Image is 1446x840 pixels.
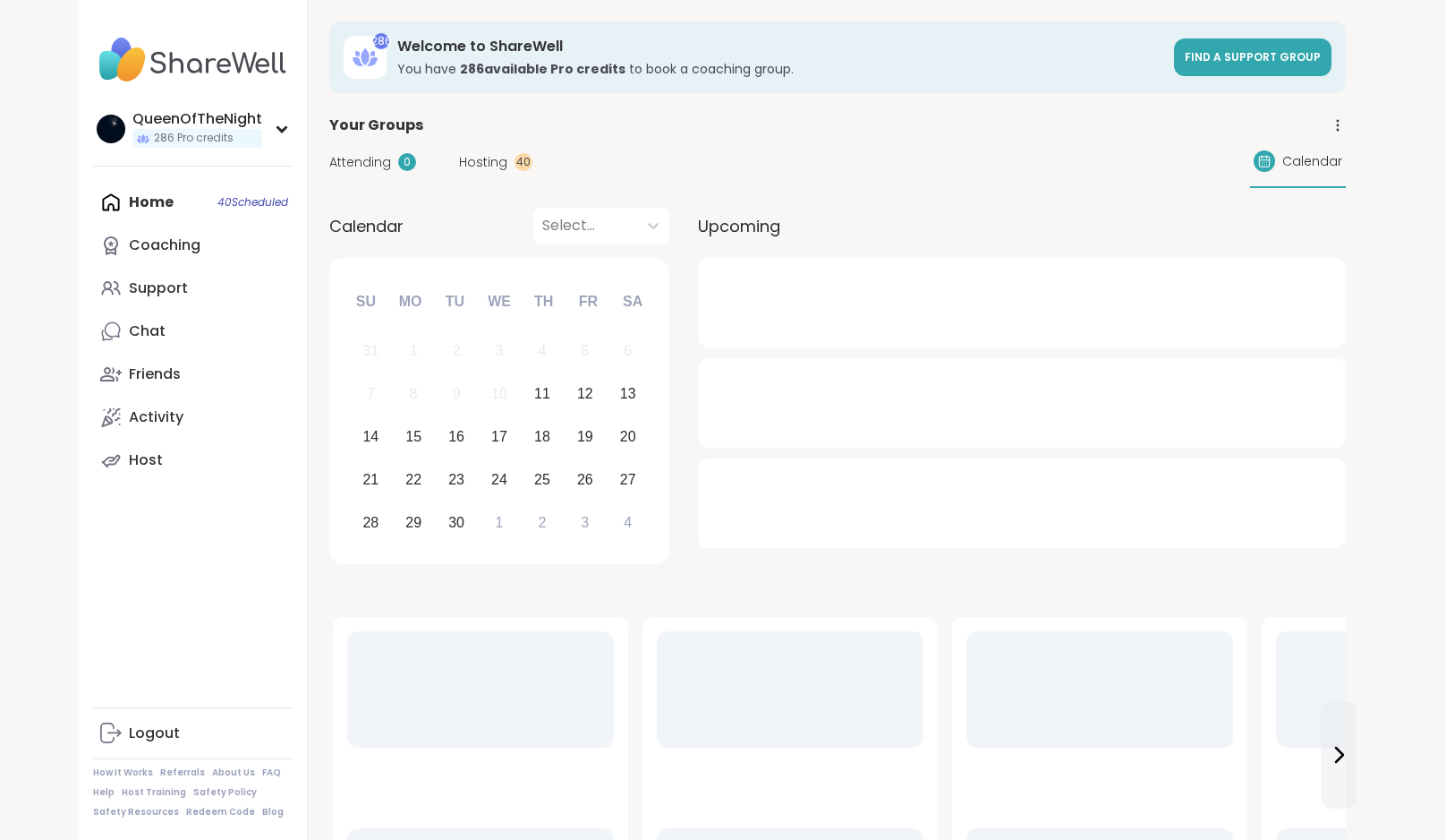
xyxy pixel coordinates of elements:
div: 2 [453,339,461,363]
h3: Welcome to ShareWell [397,37,1163,56]
div: 23 [448,467,464,492]
div: 1 [410,339,418,363]
div: 2 [538,510,546,535]
div: 28 [362,510,379,535]
a: Activity [93,396,293,439]
div: Choose Wednesday, September 17th, 2025 [481,418,519,457]
div: 30 [448,510,464,535]
div: Not available Monday, September 1st, 2025 [395,332,433,371]
span: Find a support group [1185,49,1321,64]
span: Your Groups [329,115,423,136]
div: 10 [491,381,507,406]
a: Safety Resources [93,806,179,819]
div: Choose Thursday, October 2nd, 2025 [523,503,562,542]
div: 12 [577,381,593,406]
a: Friends [93,353,293,396]
div: 17 [491,424,507,449]
div: Choose Thursday, September 11th, 2025 [523,375,562,414]
div: 4 [538,339,546,363]
div: Not available Tuesday, September 2nd, 2025 [438,332,476,371]
div: Not available Tuesday, September 9th, 2025 [438,375,476,414]
div: Su [346,282,386,321]
div: 6 [624,339,632,363]
a: Safety Policy [193,786,257,799]
div: 19 [577,424,593,449]
div: 14 [362,424,379,449]
div: Choose Friday, October 3rd, 2025 [566,503,604,542]
div: Choose Wednesday, October 1st, 2025 [481,503,519,542]
div: 15 [405,424,421,449]
div: Choose Monday, September 29th, 2025 [395,503,433,542]
div: 3 [496,339,504,363]
span: Attending [329,153,391,172]
div: Choose Monday, September 15th, 2025 [395,418,433,457]
div: Host [129,450,163,470]
div: Choose Tuesday, September 30th, 2025 [438,503,476,542]
a: Host [93,439,293,482]
span: Calendar [329,214,404,238]
div: Not available Friday, September 5th, 2025 [566,332,604,371]
div: Choose Wednesday, September 24th, 2025 [481,460,519,499]
div: 7 [367,381,375,406]
div: Choose Sunday, September 28th, 2025 [352,503,390,542]
div: Tu [435,282,474,321]
div: Choose Saturday, September 20th, 2025 [608,418,647,457]
a: Logout [93,712,293,755]
div: 29 [405,510,421,535]
div: 286 [373,33,389,49]
div: 9 [453,381,461,406]
div: We [480,282,519,321]
div: Support [129,279,188,298]
div: 27 [620,467,636,492]
a: Find a support group [1174,39,1331,76]
div: Not available Saturday, September 6th, 2025 [608,332,647,371]
img: QueenOfTheNight [97,115,125,143]
div: Choose Tuesday, September 16th, 2025 [438,418,476,457]
div: 1 [496,510,504,535]
div: Not available Monday, September 8th, 2025 [395,375,433,414]
a: About Us [212,767,255,779]
div: 21 [362,467,379,492]
div: Th [524,282,564,321]
div: Choose Saturday, September 13th, 2025 [608,375,647,414]
a: Support [93,267,293,310]
a: Blog [262,806,284,819]
div: Logout [129,724,180,743]
div: 20 [620,424,636,449]
img: ShareWell Nav Logo [93,29,293,91]
div: 5 [581,339,589,363]
div: 11 [534,381,550,406]
span: Calendar [1282,152,1342,171]
div: 4 [624,510,632,535]
div: Coaching [129,236,200,255]
div: Choose Tuesday, September 23rd, 2025 [438,460,476,499]
div: Choose Friday, September 26th, 2025 [566,460,604,499]
div: 13 [620,381,636,406]
div: Choose Sunday, September 21st, 2025 [352,460,390,499]
div: Choose Friday, September 12th, 2025 [566,375,604,414]
div: Activity [129,407,183,427]
div: Not available Sunday, September 7th, 2025 [352,375,390,414]
a: Chat [93,310,293,353]
div: Not available Wednesday, September 3rd, 2025 [481,332,519,371]
div: month 2025-09 [349,330,649,544]
b: 286 available Pro credit s [460,60,625,78]
div: Choose Saturday, October 4th, 2025 [608,503,647,542]
div: 0 [398,153,416,171]
a: Coaching [93,224,293,267]
div: Choose Saturday, September 27th, 2025 [608,460,647,499]
a: Host Training [122,786,186,799]
span: Hosting [459,153,507,172]
div: Not available Wednesday, September 10th, 2025 [481,375,519,414]
h3: You have to book a coaching group. [397,60,1163,78]
div: Not available Thursday, September 4th, 2025 [523,332,562,371]
div: 31 [362,339,379,363]
a: Redeem Code [186,806,255,819]
div: 8 [410,381,418,406]
a: Referrals [160,767,205,779]
div: 25 [534,467,550,492]
div: Sa [613,282,652,321]
div: 16 [448,424,464,449]
span: Upcoming [698,214,780,238]
div: 18 [534,424,550,449]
